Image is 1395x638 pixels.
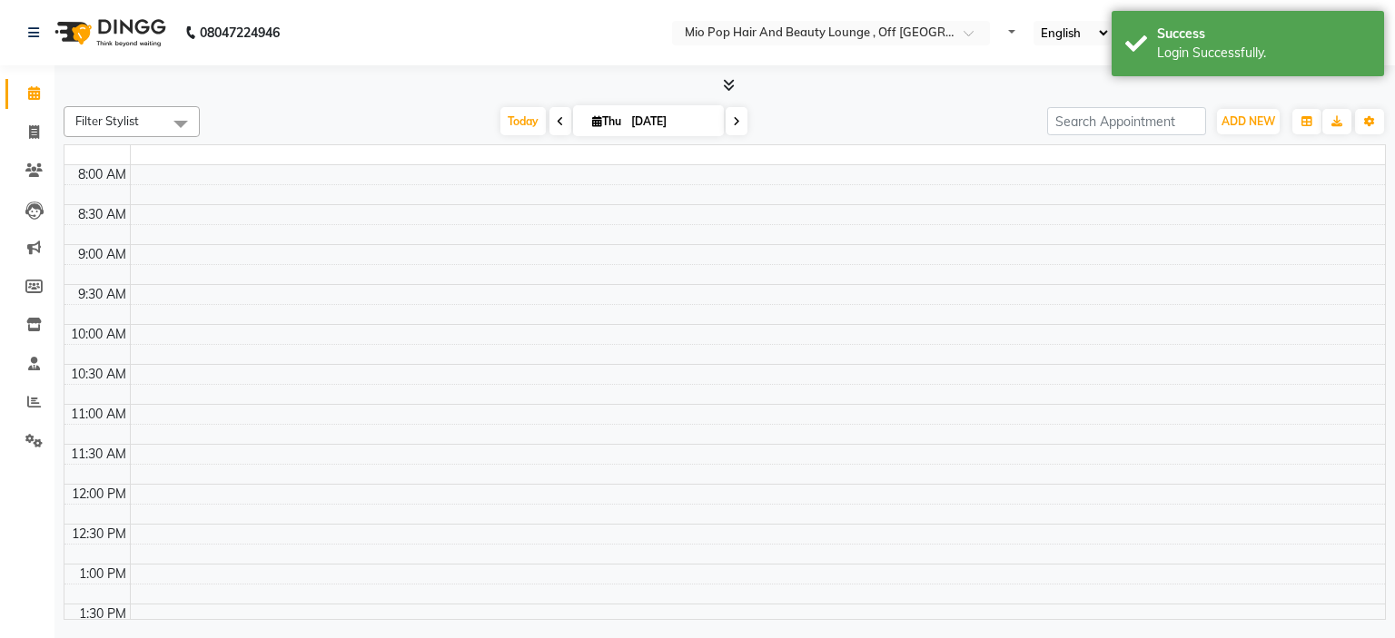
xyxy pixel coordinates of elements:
[74,245,130,264] div: 9:00 AM
[200,7,280,58] b: 08047224946
[588,114,626,128] span: Thu
[75,604,130,623] div: 1:30 PM
[75,564,130,584] div: 1:00 PM
[1222,114,1275,128] span: ADD NEW
[1157,44,1370,63] div: Login Successfully.
[46,7,171,58] img: logo
[1157,25,1370,44] div: Success
[1217,109,1280,134] button: ADD NEW
[1047,107,1206,135] input: Search Appointment
[74,285,130,304] div: 9:30 AM
[68,485,130,504] div: 12:00 PM
[500,107,546,135] span: Today
[75,113,139,128] span: Filter Stylist
[67,445,130,464] div: 11:30 AM
[74,165,130,184] div: 8:00 AM
[68,525,130,544] div: 12:30 PM
[67,365,130,384] div: 10:30 AM
[74,205,130,224] div: 8:30 AM
[67,325,130,344] div: 10:00 AM
[67,405,130,424] div: 11:00 AM
[626,108,717,135] input: 2025-09-04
